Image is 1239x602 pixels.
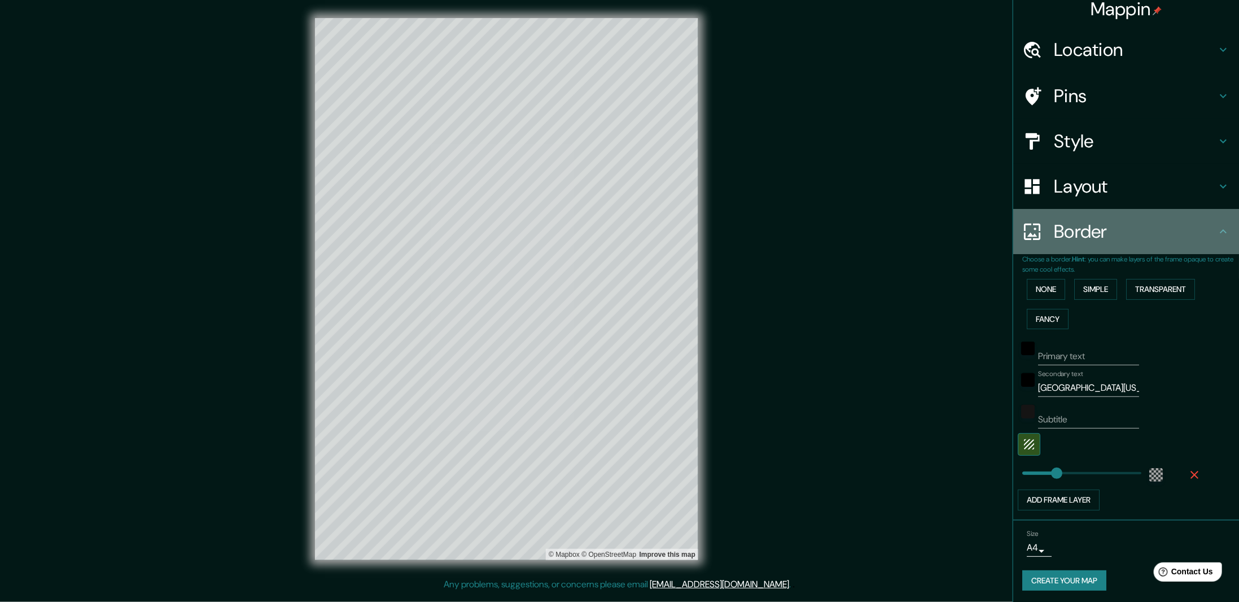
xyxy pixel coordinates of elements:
[581,551,636,559] a: OpenStreetMap
[1074,279,1117,300] button: Simple
[1027,529,1039,538] label: Size
[1054,38,1216,61] h4: Location
[1054,85,1216,107] h4: Pins
[1054,175,1216,198] h4: Layout
[1021,342,1035,355] button: black
[1022,254,1239,274] p: Choose a border. : you can make layers of the frame opaque to create some cool effects.
[1013,27,1239,72] div: Location
[1054,220,1216,243] h4: Border
[1038,369,1083,379] label: Secondary text
[1013,119,1239,164] div: Style
[1153,6,1162,15] img: pin-icon.png
[1013,164,1239,209] div: Layout
[1149,468,1163,482] button: color-55555544
[1013,209,1239,254] div: Border
[1072,255,1085,264] b: Hint
[1027,309,1069,330] button: Fancy
[1027,279,1065,300] button: None
[549,551,580,559] a: Mapbox
[793,578,795,591] div: .
[640,551,695,559] a: Map feedback
[1139,558,1227,590] iframe: Help widget launcher
[650,578,790,590] a: [EMAIL_ADDRESS][DOMAIN_NAME]
[1021,373,1035,387] button: black
[444,578,791,591] p: Any problems, suggestions, or concerns please email .
[1126,279,1195,300] button: Transparent
[1013,73,1239,119] div: Pins
[1018,490,1100,511] button: Add frame layer
[1021,405,1035,418] button: color-151414
[1022,570,1106,591] button: Create your map
[791,578,793,591] div: .
[1054,130,1216,152] h4: Style
[1027,539,1052,557] div: A4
